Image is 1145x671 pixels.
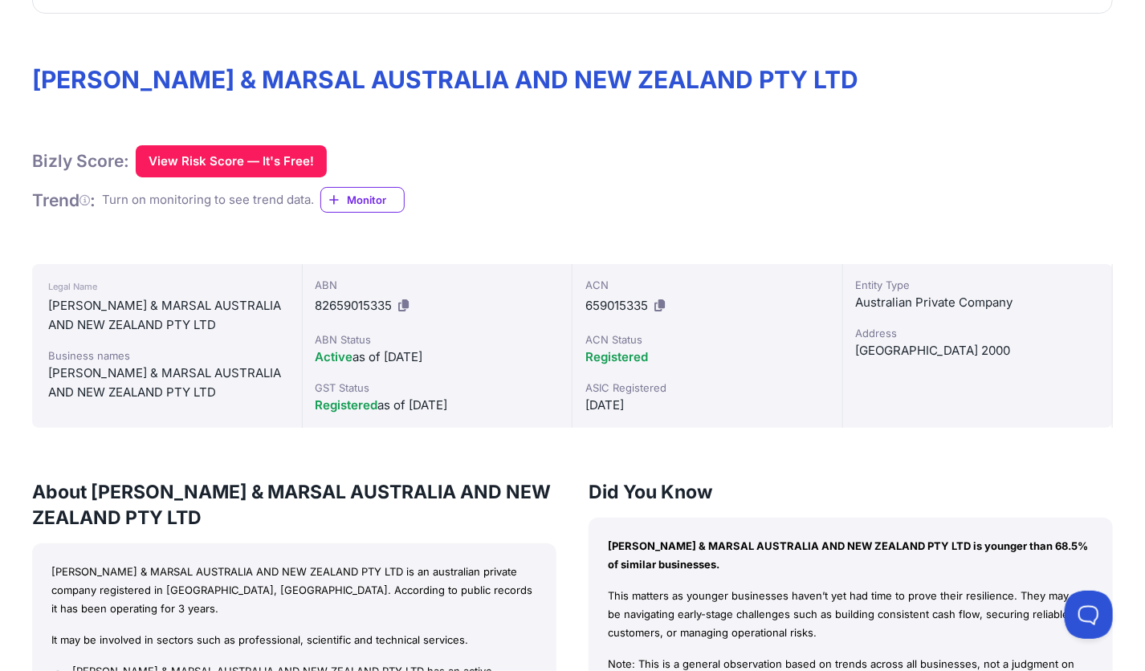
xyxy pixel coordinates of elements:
[347,192,404,208] span: Monitor
[856,341,1100,360] div: [GEOGRAPHIC_DATA] 2000
[320,187,405,213] a: Monitor
[316,331,560,348] div: ABN Status
[32,479,556,531] h3: About [PERSON_NAME] & MARSAL AUSTRALIA AND NEW ZEALAND PTY LTD
[585,277,829,293] div: ACN
[51,563,537,617] p: [PERSON_NAME] & MARSAL AUSTRALIA AND NEW ZEALAND PTY LTD is an australian private company registe...
[51,631,537,649] p: It may be involved in sectors such as professional, scientific and technical services.
[585,349,648,364] span: Registered
[608,537,1094,574] p: [PERSON_NAME] & MARSAL AUSTRALIA AND NEW ZEALAND PTY LTD is younger than 68.5% of similar busines...
[32,150,129,172] h1: Bizly Score:
[856,293,1100,312] div: Australian Private Company
[585,298,648,313] span: 659015335
[316,396,560,415] div: as of [DATE]
[32,65,1113,94] h1: [PERSON_NAME] & MARSAL AUSTRALIA AND NEW ZEALAND PTY LTD
[585,380,829,396] div: ASIC Registered
[856,277,1100,293] div: Entity Type
[48,277,286,296] div: Legal Name
[316,380,560,396] div: GST Status
[48,364,286,402] div: [PERSON_NAME] & MARSAL AUSTRALIA AND NEW ZEALAND PTY LTD
[316,277,560,293] div: ABN
[48,296,286,335] div: [PERSON_NAME] & MARSAL AUSTRALIA AND NEW ZEALAND PTY LTD
[136,145,327,177] button: View Risk Score — It's Free!
[316,349,353,364] span: Active
[32,189,96,211] h1: Trend :
[589,479,1113,505] h3: Did You Know
[856,325,1100,341] div: Address
[608,587,1094,641] p: This matters as younger businesses haven’t yet had time to prove their resilience. They may still...
[102,191,314,209] div: Turn on monitoring to see trend data.
[316,397,378,413] span: Registered
[316,298,393,313] span: 82659015335
[585,331,829,348] div: ACN Status
[585,396,829,415] div: [DATE]
[316,348,560,367] div: as of [DATE]
[1065,591,1113,639] iframe: Toggle Customer Support
[48,348,286,364] div: Business names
